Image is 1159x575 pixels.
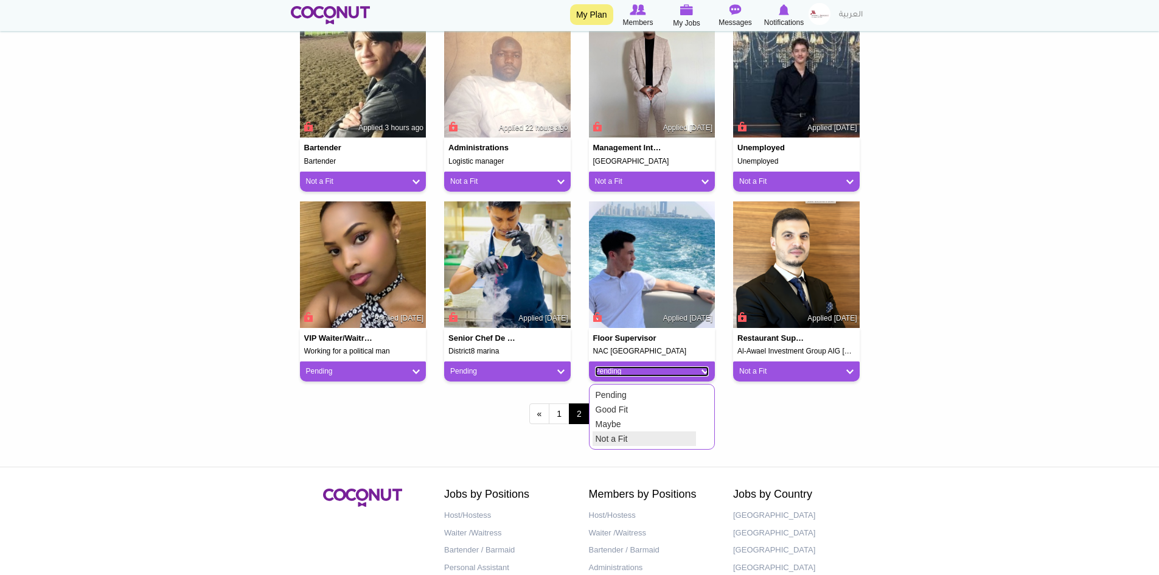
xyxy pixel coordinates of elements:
a: Bartender / Barmaid [444,542,571,559]
a: Not a Fit [595,176,709,187]
img: Jethro Strydom's picture [300,12,426,138]
h4: Senior chef de partie [448,334,519,343]
img: Moussa Adam Moussa's picture [444,12,571,138]
a: Pending [306,366,420,377]
span: Connect to Unlock the Profile [302,311,313,323]
h4: Management Internship [593,144,664,152]
a: Host/Hostess [589,507,715,524]
h5: Logistic manager [448,158,566,166]
img: Md mdfaisal9460@gmail.com's picture [444,201,571,328]
img: Nicole Mpabuka Humura's picture [300,201,426,328]
span: Connect to Unlock the Profile [447,311,458,323]
span: Connect to Unlock the Profile [447,120,458,133]
h4: Unemployed [737,144,808,152]
a: Notifications Notifications [760,3,809,29]
span: My Jobs [673,17,700,29]
img: Browse Members [630,4,646,15]
img: Coconut [323,489,402,507]
img: Notifications [779,4,789,15]
span: Notifications [764,16,804,29]
img: My Jobs [680,4,694,15]
a: [GEOGRAPHIC_DATA] [733,524,860,542]
a: 1 [549,403,569,424]
h2: Jobs by Positions [444,489,571,501]
a: My Plan [570,4,613,25]
img: Simo Ngonyama's picture [589,12,715,138]
h5: [GEOGRAPHIC_DATA] [593,158,711,166]
h4: VIP Waiter/Waitress [304,334,375,343]
h2: Jobs by Country [733,489,860,501]
a: Maybe [593,417,696,431]
h4: Floor Supervisor [593,334,664,343]
span: Connect to Unlock the Profile [591,120,602,133]
img: Messages [729,4,742,15]
span: Connect to Unlock the Profile [736,120,747,133]
a: Waiter /Waitress [589,524,715,542]
a: Not a Fit [739,366,854,377]
a: ‹ previous [529,403,550,424]
span: Connect to Unlock the Profile [591,311,602,323]
span: 2 [569,403,590,424]
span: Messages [719,16,752,29]
h4: Bartender [304,144,375,152]
h4: Administrations [448,144,519,152]
img: Abdou Abou Aldahab's picture [733,201,860,328]
a: Waiter /Waitress [444,524,571,542]
a: Pending [595,366,709,377]
h4: Restaurant supervisor [737,334,808,343]
a: Not a Fit [593,431,696,446]
h5: District8 marina [448,347,566,355]
a: العربية [833,3,869,27]
h5: Unemployed [737,158,855,166]
a: [GEOGRAPHIC_DATA] [733,507,860,524]
h5: Bartender [304,158,422,166]
h5: Working for a political man [304,347,422,355]
a: Bartender / Barmaid [589,542,715,559]
h5: Al-Awael Investment Group AIG [GEOGRAPHIC_DATA] [GEOGRAPHIC_DATA] [737,347,855,355]
a: Not a Fit [306,176,420,187]
img: Conrad Erasmus's picture [733,12,860,138]
a: Pending [450,366,565,377]
a: Not a Fit [450,176,565,187]
a: Messages Messages [711,3,760,29]
h2: Members by Positions [589,489,715,501]
a: Not a Fit [739,176,854,187]
span: Members [622,16,653,29]
a: Good Fit [593,402,696,417]
img: Asrorbek Tulanov's picture [589,201,715,328]
a: [GEOGRAPHIC_DATA] [733,542,860,559]
a: My Jobs My Jobs [663,3,711,29]
a: Host/Hostess [444,507,571,524]
span: Connect to Unlock the Profile [736,311,747,323]
h5: NAC [GEOGRAPHIC_DATA] [593,347,711,355]
span: Connect to Unlock the Profile [302,120,313,133]
img: Home [291,6,371,24]
a: Pending [593,388,696,402]
a: Browse Members Members [614,3,663,29]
